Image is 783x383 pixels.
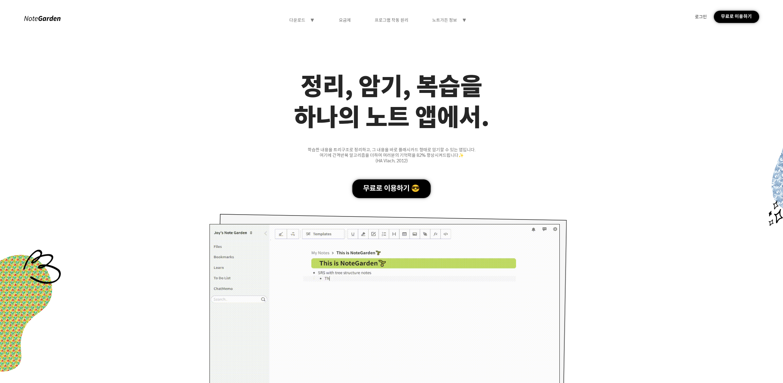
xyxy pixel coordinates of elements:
[339,17,351,23] div: 요금제
[352,179,431,198] div: 무료로 이용하기 😎
[714,11,759,23] div: 무료로 이용하기
[432,17,457,23] div: 노트가든 정보
[375,17,408,23] div: 프로그램 작동 원리
[695,14,707,20] div: 로그인
[289,17,305,23] div: 다운로드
